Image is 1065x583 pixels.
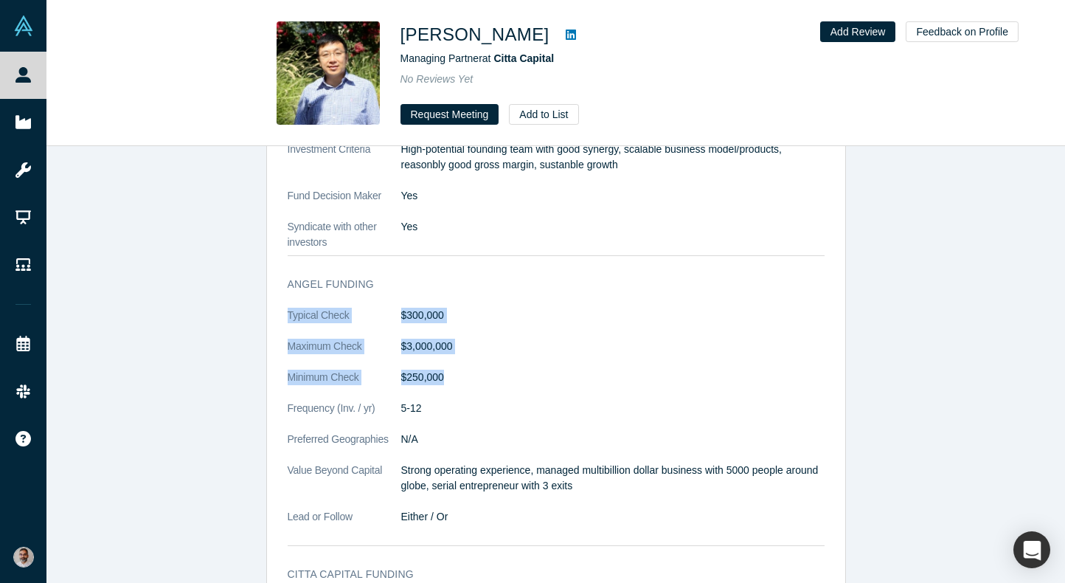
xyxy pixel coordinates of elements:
[288,567,804,582] h3: Citta Capital funding
[509,104,578,125] button: Add to List
[401,308,825,323] dd: $300,000
[288,308,401,339] dt: Typical Check
[820,21,896,42] button: Add Review
[401,370,825,385] dd: $250,000
[13,547,34,568] img: Gotam Bhardwaj's Account
[400,73,473,85] span: No Reviews Yet
[400,21,549,48] h1: [PERSON_NAME]
[401,432,825,447] dd: N/A
[400,104,499,125] button: Request Meeting
[401,188,825,204] dd: Yes
[401,339,825,354] dd: $3,000,000
[401,401,825,416] dd: 5-12
[288,219,401,250] dt: Syndicate with other investors
[288,463,401,509] dt: Value Beyond Capital
[401,219,825,235] dd: Yes
[288,401,401,432] dt: Frequency (Inv. / yr)
[288,432,401,463] dt: Preferred Geographies
[288,277,804,292] h3: Angel Funding
[288,339,401,370] dt: Maximum Check
[400,52,555,64] span: Managing Partner at
[493,52,554,64] a: Citta Capital
[288,370,401,401] dt: Minimum Check
[288,509,401,540] dt: Lead or Follow
[401,509,825,525] dd: Either / Or
[13,15,34,36] img: Alchemist Vault Logo
[288,188,401,219] dt: Fund Decision Maker
[277,21,380,125] img: Jim Mao's Profile Image
[288,142,401,188] dt: Investment Criteria
[401,142,825,173] p: High-potential founding team with good synergy, scalable business model/products, reasonbly good ...
[401,463,825,494] p: Strong operating experience, managed multibillion dollar business with 5000 people around globe, ...
[906,21,1019,42] button: Feedback on Profile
